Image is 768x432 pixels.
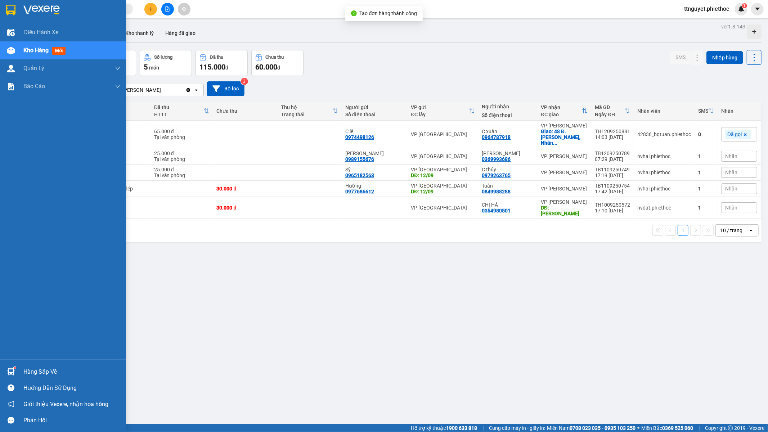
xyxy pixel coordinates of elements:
sup: 3 [241,78,248,85]
div: TB1109250754 [595,183,630,189]
div: 10 / trang [720,227,742,234]
span: Miền Bắc [641,424,693,432]
div: 0977686612 [345,189,374,194]
div: SMS [698,108,708,114]
th: Toggle SortBy [591,102,634,121]
div: Sỹ [345,167,404,172]
button: Đã thu115.000đ [196,50,248,76]
div: C lê [345,129,404,134]
div: Tại văn phòng [154,172,210,178]
button: Bộ lọc [207,81,244,96]
div: Hàng sắp về [23,366,121,377]
span: Hỗ trợ kỹ thuật: [411,424,477,432]
div: VP [PERSON_NAME] [541,170,588,175]
div: nvhai.phiethoc [637,153,691,159]
span: Tạo đơn hàng thành công [360,10,417,16]
div: 65.000 đ [154,129,210,134]
div: 25.000 đ [154,150,210,156]
div: Mã GD [595,104,624,110]
button: Hàng đã giao [160,24,201,42]
div: Chưa thu [266,55,284,60]
div: 17:19 [DATE] [595,172,630,178]
span: check-circle [351,10,357,16]
sup: 1 [742,3,747,8]
span: Quản Lý [23,64,44,73]
img: warehouse-icon [7,29,15,36]
button: plus [144,3,157,15]
b: GỬI : VP [PERSON_NAME] [9,52,126,64]
div: Đã thu [154,104,204,110]
div: VP [GEOGRAPHIC_DATA] [411,131,475,137]
span: aim [181,6,187,12]
div: Hoàng Anh [482,150,534,156]
div: Anh Thái [345,150,404,156]
span: Miền Nam [547,424,635,432]
div: VP [GEOGRAPHIC_DATA] [411,167,475,172]
div: nvhai.phiethoc [637,170,691,175]
div: Ngày ĐH [595,112,624,117]
div: ĐC lấy [411,112,469,117]
div: 25.000 đ [154,167,210,172]
span: 60.000 [255,63,277,71]
div: Thu hộ [281,104,332,110]
span: mới [52,47,66,55]
div: Chưa thu [216,108,274,114]
div: Nhân viên [637,108,691,114]
div: TB1209250789 [595,150,630,156]
div: 17:42 [DATE] [595,189,630,194]
div: Trạng thái [281,112,332,117]
div: Người nhận [482,104,534,109]
button: SMS [670,51,691,64]
div: 0 [698,131,714,137]
span: Nhãn [725,170,737,175]
span: Đã gọi [727,131,742,138]
div: 14:03 [DATE] [595,134,630,140]
span: caret-down [754,6,761,12]
span: món [149,65,159,71]
div: VP [GEOGRAPHIC_DATA] [411,205,475,211]
th: Toggle SortBy [151,102,213,121]
div: Đã thu [210,55,223,60]
img: logo.jpg [9,9,45,45]
div: Hường [345,183,404,189]
img: icon-new-feature [738,6,745,12]
span: Nhãn [725,153,737,159]
div: 0849988288 [482,189,511,194]
span: question-circle [8,384,14,391]
button: Nhập hàng [706,51,743,64]
img: warehouse-icon [7,65,15,72]
sup: 1 [14,367,16,369]
span: Nhãn [725,186,737,192]
div: nvhai.phiethoc [637,186,691,192]
button: Chưa thu60.000đ [251,50,304,76]
span: Kho hàng [23,47,49,54]
span: 5 [144,63,148,71]
div: 0354980501 [482,208,511,213]
div: nvdat.phiethoc [637,205,691,211]
div: C xuân [482,129,534,134]
div: HTTT [154,112,204,117]
div: Người gửi [345,104,404,110]
strong: 0708 023 035 - 0935 103 250 [570,425,635,431]
div: 30.000 đ [216,205,274,211]
span: plus [148,6,153,12]
div: TH1009250572 [595,202,630,208]
strong: 1900 633 818 [446,425,477,431]
div: Số điện thoại [345,112,404,117]
svg: Clear value [185,87,191,93]
span: ttnguyet.phiethoc [678,4,735,13]
div: ĐC giao [541,112,582,117]
div: Tạo kho hàng mới [747,24,762,39]
div: Tại văn phòng [154,156,210,162]
button: Kho thanh lý [120,24,160,42]
span: | [482,424,484,432]
div: DĐ: 12/09 [411,189,475,194]
span: Nhãn [725,205,737,211]
div: 0369993686 [482,156,511,162]
div: Hướng dẫn sử dụng [23,383,121,393]
span: | [699,424,700,432]
svg: open [748,228,754,233]
span: Giới thiệu Vexere, nhận hoa hồng [23,400,108,409]
button: file-add [161,3,174,15]
span: down [115,84,121,89]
